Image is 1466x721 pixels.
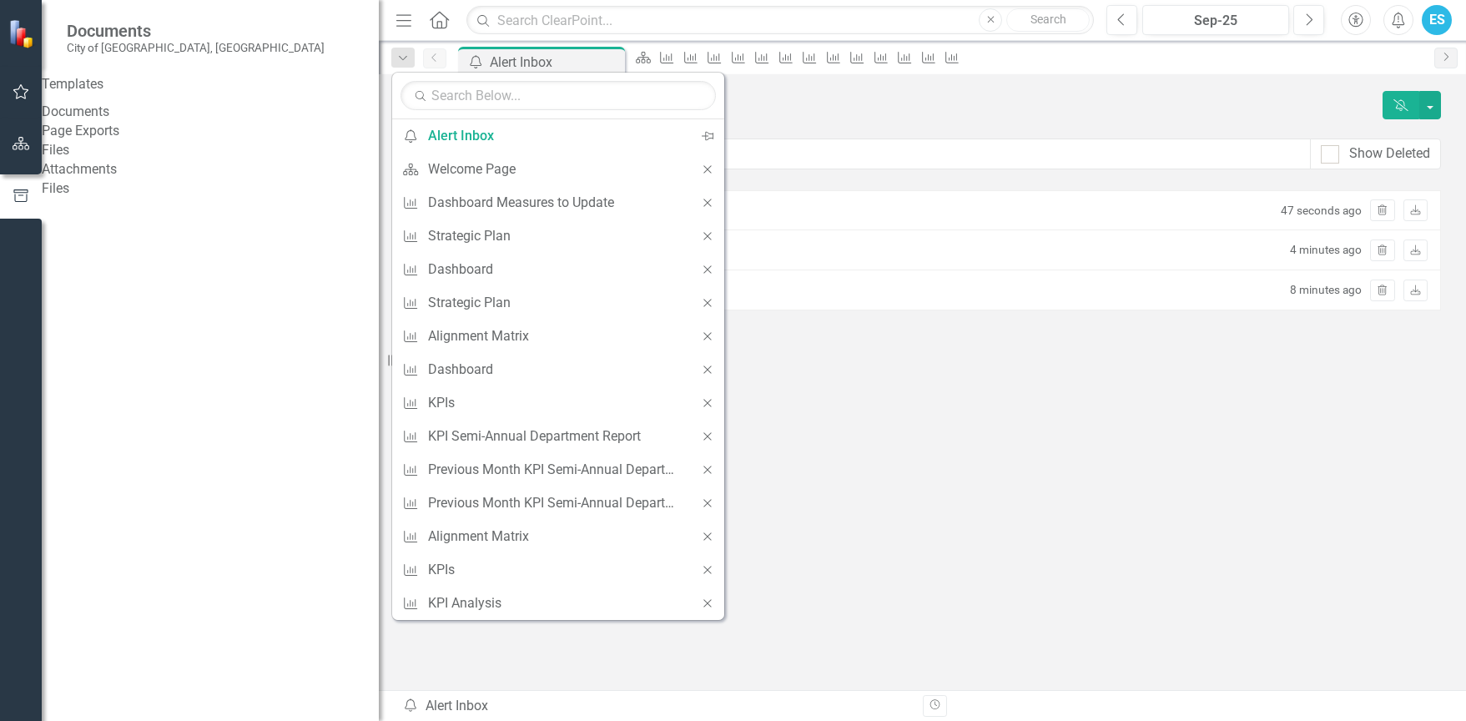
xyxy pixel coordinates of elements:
[404,139,1311,169] input: Filter Alerts...
[392,587,691,618] a: KPI Analysis
[428,325,683,346] div: Alignment Matrix
[1142,5,1289,35] button: Sep-25
[392,387,691,418] a: KPIs
[1030,13,1066,26] span: Search
[428,392,683,413] div: KPIs
[428,426,683,446] div: KPI Semi-Annual Department Report
[1006,8,1090,32] button: Search
[392,120,691,151] a: Alert Inbox
[1281,203,1362,219] small: 47 seconds ago
[392,421,691,451] a: KPI Semi-Annual Department Report
[428,526,683,547] div: Alignment Matrix
[1148,11,1283,31] div: Sep-25
[402,697,910,716] div: Alert Inbox
[428,459,683,480] div: Previous Month KPI Semi-Annual Department Report
[42,75,379,94] div: Templates
[67,41,325,54] small: City of [GEOGRAPHIC_DATA], [GEOGRAPHIC_DATA]
[42,179,379,199] a: Files
[42,141,379,160] div: Files
[404,91,1374,109] div: Alert Inbox
[1422,5,1452,35] button: ES
[428,125,683,146] div: Alert Inbox
[490,52,621,73] div: Alert Inbox
[392,554,691,585] a: KPIs
[404,109,1374,122] div: [PERSON_NAME] (Budget and Sustainability)
[428,559,683,580] div: KPIs
[1290,242,1362,258] small: 4 minutes ago
[428,159,683,179] div: Welcome Page
[428,359,683,380] div: Dashboard
[1290,282,1362,298] small: 8 minutes ago
[392,354,691,385] a: Dashboard
[428,592,683,613] div: KPI Analysis
[428,259,683,280] div: Dashboard
[1349,144,1430,164] div: Show Deleted
[392,254,691,285] a: Dashboard
[392,320,691,351] a: Alignment Matrix
[466,6,1094,35] input: Search ClearPoint...
[8,19,38,48] img: ClearPoint Strategy
[428,492,683,513] div: Previous Month KPI Semi-Annual Department Report
[428,192,683,213] div: Dashboard Measures to Update
[392,187,691,218] a: Dashboard Measures to Update
[392,220,691,251] a: Strategic Plan
[428,225,683,246] div: Strategic Plan
[42,103,379,122] div: Documents
[392,454,691,485] a: Previous Month KPI Semi-Annual Department Report
[392,487,691,518] a: Previous Month KPI Semi-Annual Department Report
[392,154,691,184] a: Welcome Page
[401,81,716,110] input: Search Below...
[42,160,379,179] a: Attachments
[392,521,691,552] a: Alignment Matrix
[392,287,691,318] a: Strategic Plan
[67,21,325,41] span: Documents
[42,122,379,141] a: Page Exports
[428,292,683,313] div: Strategic Plan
